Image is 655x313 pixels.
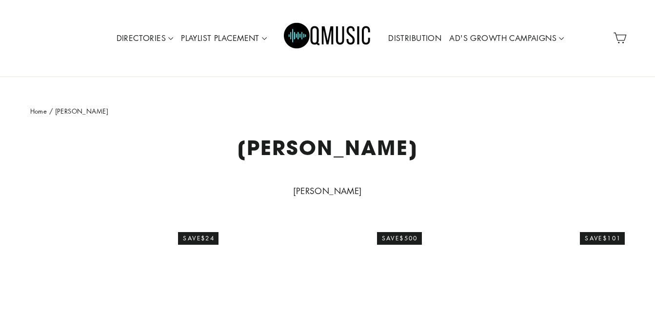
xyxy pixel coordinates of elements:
[284,16,372,60] img: Q Music Promotions
[30,106,625,117] nav: breadcrumbs
[113,27,178,50] a: DIRECTORIES
[445,27,568,50] a: AD'S GROWTH CAMPAIGNS
[201,234,215,242] span: $24
[55,106,109,116] span: [PERSON_NAME]
[108,184,547,197] div: [PERSON_NAME]
[399,234,418,242] span: $500
[384,27,445,50] a: DISTRIBUTION
[603,234,621,242] span: $101
[377,232,422,245] div: Save
[178,232,218,245] div: Save
[82,10,573,67] div: Primary
[580,232,625,245] div: Save
[49,106,53,116] span: /
[30,106,47,116] a: Home
[177,27,271,50] a: PLAYLIST PLACEMENT
[30,136,625,159] h1: [PERSON_NAME]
